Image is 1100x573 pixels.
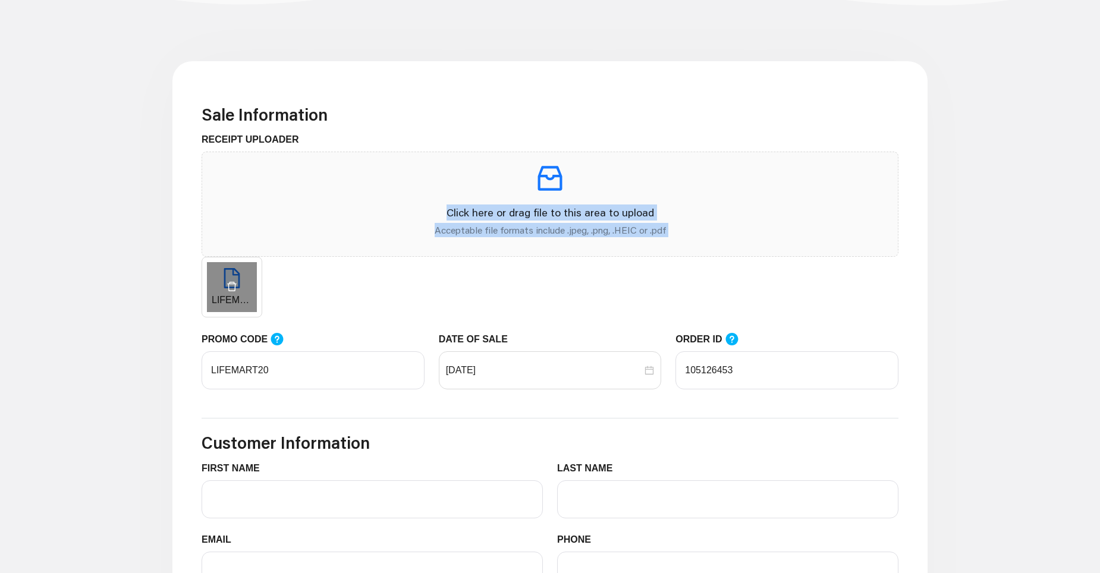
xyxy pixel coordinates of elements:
span: inbox [533,162,567,195]
label: RECEIPT UPLOADER [202,133,308,147]
label: PROMO CODE [202,332,296,347]
label: PHONE [557,533,600,547]
label: DATE OF SALE [439,332,517,347]
p: Click here or drag file to this area to upload [212,204,888,221]
label: ORDER ID [675,332,750,347]
input: LAST NAME [557,480,898,518]
span: delete [227,281,237,292]
label: EMAIL [202,533,240,547]
input: DATE OF SALE [446,363,643,377]
label: LAST NAME [557,461,622,476]
label: FIRST NAME [202,461,269,476]
h3: Customer Information [202,433,898,453]
button: delete [225,280,239,293]
h3: Sale Information [202,105,898,125]
span: inboxClick here or drag file to this area to uploadAcceptable file formats include .jpeg, .png, .... [202,152,898,256]
input: FIRST NAME [202,480,543,518]
p: Acceptable file formats include .jpeg, .png, .HEIC or .pdf [212,223,888,237]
